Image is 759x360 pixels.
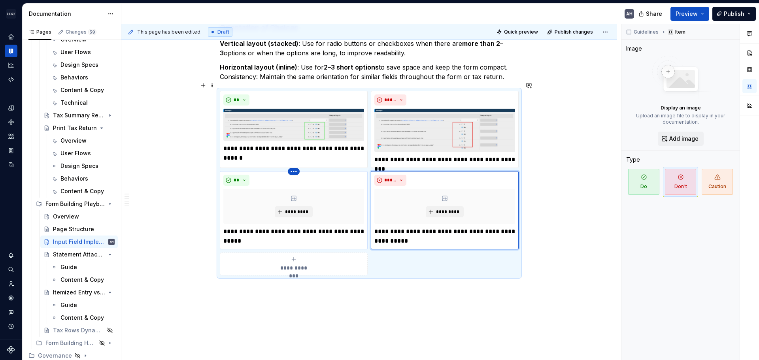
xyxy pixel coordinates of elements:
[60,175,88,183] div: Behaviors
[5,130,17,143] a: Assets
[48,84,118,96] a: Content & Copy
[669,135,699,143] span: Add image
[48,96,118,109] a: Technical
[40,236,118,248] a: Input Field ImplementationAH
[40,210,118,223] a: Overview
[60,187,104,195] div: Content & Copy
[60,86,104,94] div: Content & Copy
[60,61,98,69] div: Design Specs
[626,45,642,53] div: Image
[33,198,118,210] div: Form Building Playbook
[5,306,17,319] button: Contact support
[324,63,379,71] strong: 2–3 short options
[48,134,118,147] a: Overview
[53,124,97,132] div: Print Tax Return
[28,29,51,35] div: Pages
[223,109,364,141] img: 7f1f6f94-99e9-44a9-b3e5-3cb43bd1e439.png
[48,58,118,71] a: Design Specs
[110,238,113,246] div: AH
[712,7,756,21] button: Publish
[504,29,538,35] span: Quick preview
[702,169,733,195] span: Caution
[5,277,17,290] a: Invite team
[220,62,519,81] p: : Use for to save space and keep the form compact. Consistency: Maintain the same orientation for...
[60,48,91,56] div: User Flows
[626,11,632,17] div: AH
[5,30,17,43] a: Home
[29,10,104,18] div: Documentation
[60,263,77,271] div: Guide
[53,213,79,221] div: Overview
[665,169,696,195] span: Don't
[5,102,17,114] a: Design tokens
[5,73,17,86] a: Code automation
[5,59,17,72] a: Analytics
[40,286,118,299] a: Itemized Entry vs Total Amount
[5,249,17,262] div: Notifications
[658,132,704,146] button: Add image
[137,29,202,35] span: This page has been edited.
[33,337,118,349] div: Form Building Handbook
[60,99,88,107] div: Technical
[724,10,744,18] span: Publish
[628,169,659,195] span: Do
[545,26,597,38] button: Publish changes
[48,299,118,311] a: Guide
[48,71,118,84] a: Behaviors
[53,251,105,258] div: Statement Attached
[48,185,118,198] a: Content & Copy
[5,158,17,171] a: Data sources
[60,149,91,157] div: User Flows
[45,339,96,347] div: Form Building Handbook
[663,167,698,197] button: Don't
[60,162,98,170] div: Design Specs
[48,147,118,160] a: User Flows
[48,160,118,172] a: Design Specs
[220,40,298,47] strong: Vertical layout (stacked)
[48,172,118,185] a: Behaviors
[60,314,104,322] div: Content & Copy
[88,29,96,35] span: 59
[48,311,118,324] a: Content & Copy
[40,248,118,261] a: Statement Attached
[634,7,667,21] button: Share
[60,276,104,284] div: Content & Copy
[7,346,15,354] svg: Supernova Logo
[634,29,659,35] span: Guidelines
[5,116,17,128] a: Components
[60,137,87,145] div: Overview
[494,26,542,38] button: Quick preview
[646,10,662,18] span: Share
[60,301,77,309] div: Guide
[661,105,701,111] p: Display an image
[374,109,515,152] img: 049a1691-b0ea-4e11-a2ec-2685695e476a.png
[38,352,72,360] div: Governance
[5,263,17,276] button: Search ⌘K
[60,74,88,81] div: Behaviors
[670,7,709,21] button: Preview
[626,156,640,164] div: Type
[40,109,118,122] a: Tax Summary Report
[5,144,17,157] a: Storybook stories
[53,326,104,334] div: Tax Rows Dynamic Column Addition
[217,29,229,35] span: Draft
[6,9,16,19] img: 572984b3-56a8-419d-98bc-7b186c70b928.png
[53,111,105,119] div: Tax Summary Report
[48,273,118,286] a: Content & Copy
[220,63,297,71] strong: Horizontal layout (inline)
[45,200,105,208] div: Form Building Playbook
[5,45,17,57] a: Documentation
[555,29,593,35] span: Publish changes
[5,292,17,304] a: Settings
